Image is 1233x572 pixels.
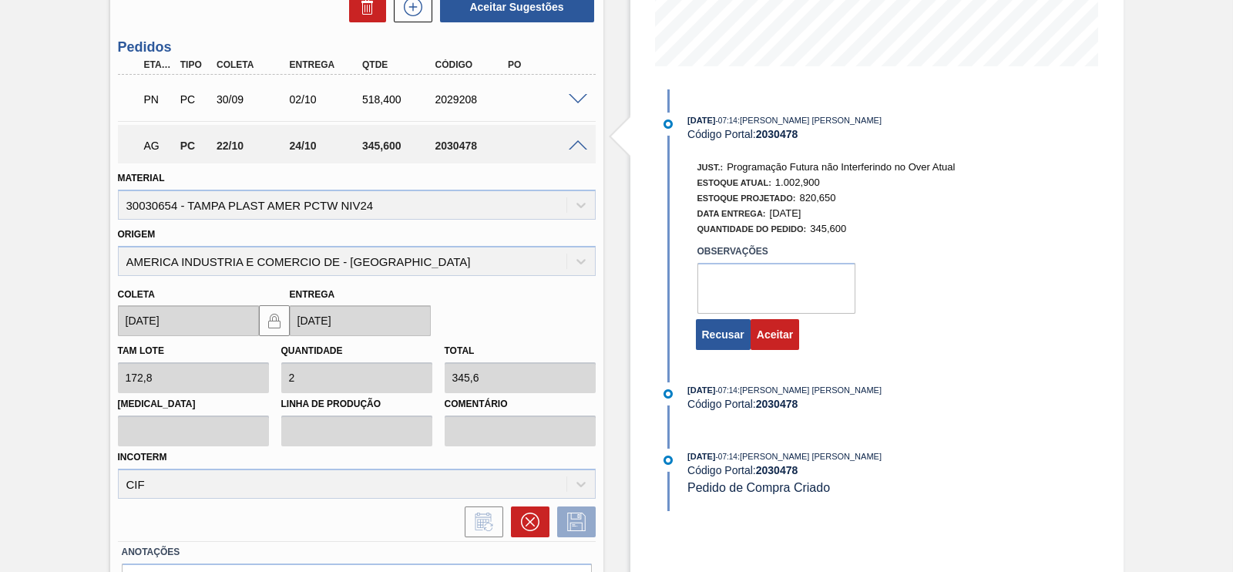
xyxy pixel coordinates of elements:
[687,128,1053,140] div: Código Portal:
[286,59,366,70] div: Entrega
[697,224,807,234] span: Quantidade do Pedido:
[737,385,882,395] span: : [PERSON_NAME] [PERSON_NAME]
[799,192,835,204] span: 820,650
[504,59,584,70] div: PO
[118,305,259,336] input: dd/mm/yyyy
[751,319,799,350] button: Aceitar
[118,39,596,56] h3: Pedidos
[687,116,715,125] span: [DATE]
[432,93,512,106] div: 2029208
[687,464,1053,476] div: Código Portal:
[358,93,438,106] div: 518,400
[445,345,475,356] label: Total
[716,386,737,395] span: - 07:14
[549,506,596,537] div: Salvar Pedido
[716,116,737,125] span: - 07:14
[445,393,596,416] label: Comentário
[687,481,830,494] span: Pedido de Compra Criado
[697,193,796,203] span: Estoque Projetado:
[176,140,213,152] div: Pedido de Compra
[810,223,846,234] span: 345,600
[687,398,1053,410] div: Código Portal:
[664,389,673,399] img: atual
[176,59,213,70] div: Tipo
[176,93,213,106] div: Pedido de Compra
[286,93,366,106] div: 02/10/2025
[432,140,512,152] div: 2030478
[727,161,955,173] span: Programação Futura não Interferindo no Over Atual
[737,452,882,461] span: : [PERSON_NAME] [PERSON_NAME]
[118,173,165,183] label: Material
[716,453,737,461] span: - 07:14
[259,305,290,336] button: locked
[770,207,801,219] span: [DATE]
[756,128,798,140] strong: 2030478
[696,319,751,350] button: Recusar
[697,163,724,172] span: Just.:
[286,140,366,152] div: 24/10/2025
[118,229,156,240] label: Origem
[140,129,177,163] div: Aguardando Aprovação do Gestor
[118,452,167,463] label: Incoterm
[687,385,715,395] span: [DATE]
[118,393,269,416] label: [MEDICAL_DATA]
[697,209,766,218] span: Data Entrega:
[664,456,673,465] img: atual
[281,345,343,356] label: Quantidade
[664,119,673,129] img: atual
[144,140,173,152] p: AG
[697,241,855,263] label: Observações
[122,541,592,564] label: Anotações
[756,398,798,410] strong: 2030478
[775,177,820,188] span: 1.002,900
[281,393,432,416] label: Linha de Produção
[687,452,715,461] span: [DATE]
[290,289,335,300] label: Entrega
[213,140,293,152] div: 22/10/2025
[432,59,512,70] div: Código
[144,93,173,106] p: PN
[756,464,798,476] strong: 2030478
[358,140,438,152] div: 345,600
[140,82,177,116] div: Pedido em Negociação
[737,116,882,125] span: : [PERSON_NAME] [PERSON_NAME]
[290,305,431,336] input: dd/mm/yyyy
[503,506,549,537] div: Cancelar pedido
[118,345,164,356] label: Tam lote
[457,506,503,537] div: Informar alteração no pedido
[118,289,155,300] label: Coleta
[358,59,438,70] div: Qtde
[265,311,284,330] img: locked
[697,178,771,187] span: Estoque Atual:
[213,93,293,106] div: 30/09/2025
[140,59,177,70] div: Etapa
[213,59,293,70] div: Coleta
